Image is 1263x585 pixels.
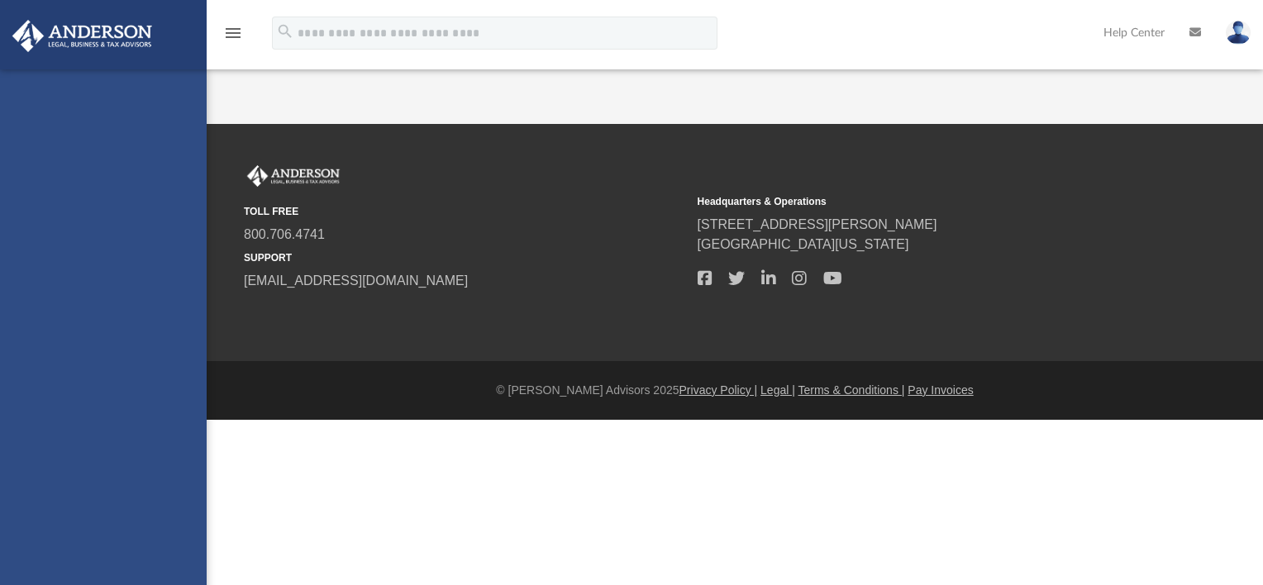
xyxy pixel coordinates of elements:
a: Terms & Conditions | [798,383,905,397]
i: menu [223,23,243,43]
img: User Pic [1226,21,1251,45]
a: Legal | [760,383,795,397]
a: [GEOGRAPHIC_DATA][US_STATE] [698,237,909,251]
small: Headquarters & Operations [698,194,1140,209]
i: search [276,22,294,40]
a: [EMAIL_ADDRESS][DOMAIN_NAME] [244,273,468,288]
small: TOLL FREE [244,204,686,219]
a: menu [223,31,243,43]
img: Anderson Advisors Platinum Portal [7,20,157,52]
a: Privacy Policy | [679,383,758,397]
img: Anderson Advisors Platinum Portal [244,165,343,187]
a: Pay Invoices [908,383,973,397]
small: SUPPORT [244,250,686,265]
div: © [PERSON_NAME] Advisors 2025 [207,382,1263,399]
a: [STREET_ADDRESS][PERSON_NAME] [698,217,937,231]
a: 800.706.4741 [244,227,325,241]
